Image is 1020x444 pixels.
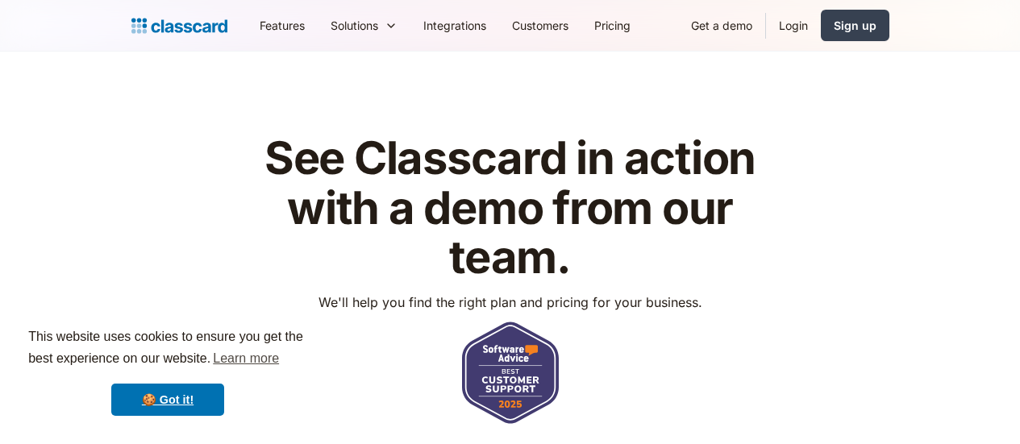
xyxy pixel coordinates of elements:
[821,10,889,41] a: Sign up
[678,7,765,44] a: Get a demo
[131,15,227,37] a: Logo
[834,17,876,34] div: Sign up
[499,7,581,44] a: Customers
[318,7,410,44] div: Solutions
[264,131,756,284] strong: See Classcard in action with a demo from our team.
[581,7,643,44] a: Pricing
[13,312,323,431] div: cookieconsent
[247,7,318,44] a: Features
[766,7,821,44] a: Login
[318,293,702,312] p: We'll help you find the right plan and pricing for your business.
[331,17,378,34] div: Solutions
[111,384,224,416] a: dismiss cookie message
[410,7,499,44] a: Integrations
[28,327,307,371] span: This website uses cookies to ensure you get the best experience on our website.
[210,346,281,371] a: learn more about cookies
